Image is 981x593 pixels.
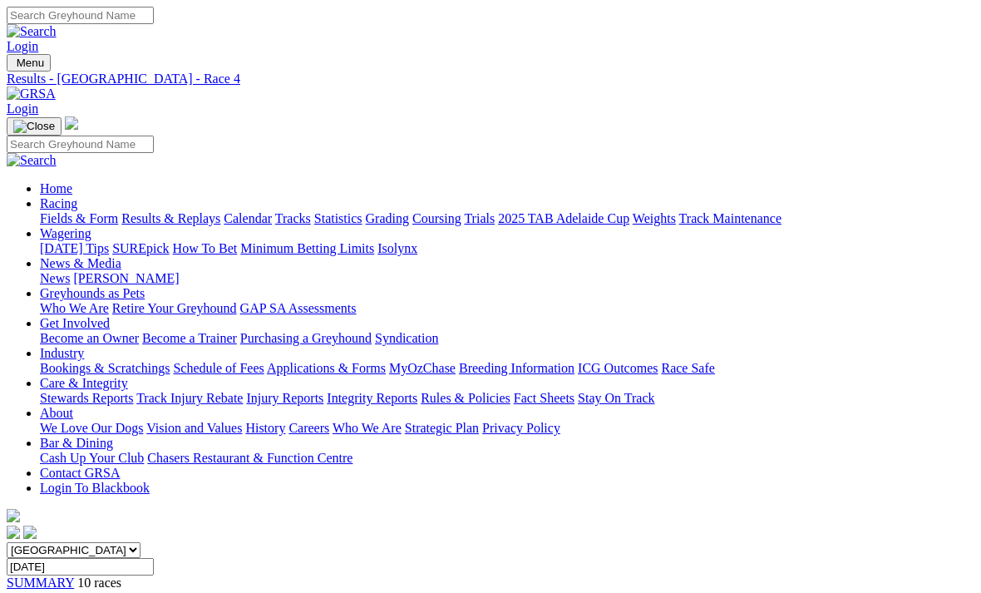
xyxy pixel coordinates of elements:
[77,576,121,590] span: 10 races
[40,361,170,375] a: Bookings & Scratchings
[224,211,272,225] a: Calendar
[514,391,574,405] a: Fact Sheets
[246,391,323,405] a: Injury Reports
[13,120,55,133] img: Close
[7,153,57,168] img: Search
[7,7,154,24] input: Search
[7,509,20,522] img: logo-grsa-white.png
[366,211,409,225] a: Grading
[40,421,143,435] a: We Love Our Dogs
[17,57,44,69] span: Menu
[142,331,237,345] a: Become a Trainer
[40,451,144,465] a: Cash Up Your Club
[40,421,974,436] div: About
[23,526,37,539] img: twitter.svg
[40,286,145,300] a: Greyhounds as Pets
[40,211,118,225] a: Fields & Form
[333,421,402,435] a: Who We Are
[7,39,38,53] a: Login
[73,271,179,285] a: [PERSON_NAME]
[40,316,110,330] a: Get Involved
[7,86,56,101] img: GRSA
[40,391,133,405] a: Stewards Reports
[377,241,417,255] a: Isolynx
[679,211,781,225] a: Track Maintenance
[40,331,974,346] div: Get Involved
[40,466,120,480] a: Contact GRSA
[173,361,264,375] a: Schedule of Fees
[240,331,372,345] a: Purchasing a Greyhound
[578,361,658,375] a: ICG Outcomes
[40,181,72,195] a: Home
[245,421,285,435] a: History
[7,54,51,72] button: Toggle navigation
[7,72,974,86] a: Results - [GEOGRAPHIC_DATA] - Race 4
[578,391,654,405] a: Stay On Track
[498,211,629,225] a: 2025 TAB Adelaide Cup
[40,301,974,316] div: Greyhounds as Pets
[40,391,974,406] div: Care & Integrity
[288,421,329,435] a: Careers
[7,24,57,39] img: Search
[7,136,154,153] input: Search
[7,558,154,576] input: Select date
[314,211,362,225] a: Statistics
[7,117,62,136] button: Toggle navigation
[40,346,84,360] a: Industry
[65,116,78,130] img: logo-grsa-white.png
[40,406,73,420] a: About
[40,196,77,210] a: Racing
[40,271,974,286] div: News & Media
[146,421,242,435] a: Vision and Values
[412,211,461,225] a: Coursing
[459,361,574,375] a: Breeding Information
[136,391,243,405] a: Track Injury Rebate
[7,576,74,590] a: SUMMARY
[327,391,417,405] a: Integrity Reports
[121,211,220,225] a: Results & Replays
[40,436,113,450] a: Bar & Dining
[173,241,238,255] a: How To Bet
[7,101,38,116] a: Login
[661,361,714,375] a: Race Safe
[40,301,109,315] a: Who We Are
[40,211,974,226] div: Racing
[633,211,676,225] a: Weights
[421,391,510,405] a: Rules & Policies
[240,241,374,255] a: Minimum Betting Limits
[267,361,386,375] a: Applications & Forms
[482,421,560,435] a: Privacy Policy
[40,451,974,466] div: Bar & Dining
[240,301,357,315] a: GAP SA Assessments
[147,451,352,465] a: Chasers Restaurant & Function Centre
[40,241,974,256] div: Wagering
[40,241,109,255] a: [DATE] Tips
[7,526,20,539] img: facebook.svg
[40,481,150,495] a: Login To Blackbook
[40,271,70,285] a: News
[375,331,438,345] a: Syndication
[40,331,139,345] a: Become an Owner
[112,301,237,315] a: Retire Your Greyhound
[405,421,479,435] a: Strategic Plan
[389,361,456,375] a: MyOzChase
[464,211,495,225] a: Trials
[275,211,311,225] a: Tracks
[112,241,169,255] a: SUREpick
[40,361,974,376] div: Industry
[40,376,128,390] a: Care & Integrity
[40,226,91,240] a: Wagering
[40,256,121,270] a: News & Media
